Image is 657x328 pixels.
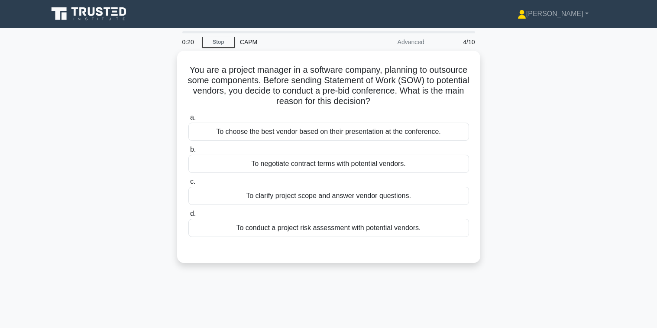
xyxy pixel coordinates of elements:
div: CAPM [235,33,354,51]
div: Advanced [354,33,430,51]
h5: You are a project manager in a software company, planning to outsource some components. Before se... [188,65,470,107]
span: a. [190,114,196,121]
div: To negotiate contract terms with potential vendors. [188,155,469,173]
a: Stop [202,37,235,48]
div: 0:20 [177,33,202,51]
div: To conduct a project risk assessment with potential vendors. [188,219,469,237]
div: To choose the best vendor based on their presentation at the conference. [188,123,469,141]
span: c. [190,178,195,185]
div: 4/10 [430,33,480,51]
a: [PERSON_NAME] [497,5,609,23]
span: d. [190,210,196,217]
span: b. [190,146,196,153]
div: To clarify project scope and answer vendor questions. [188,187,469,205]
